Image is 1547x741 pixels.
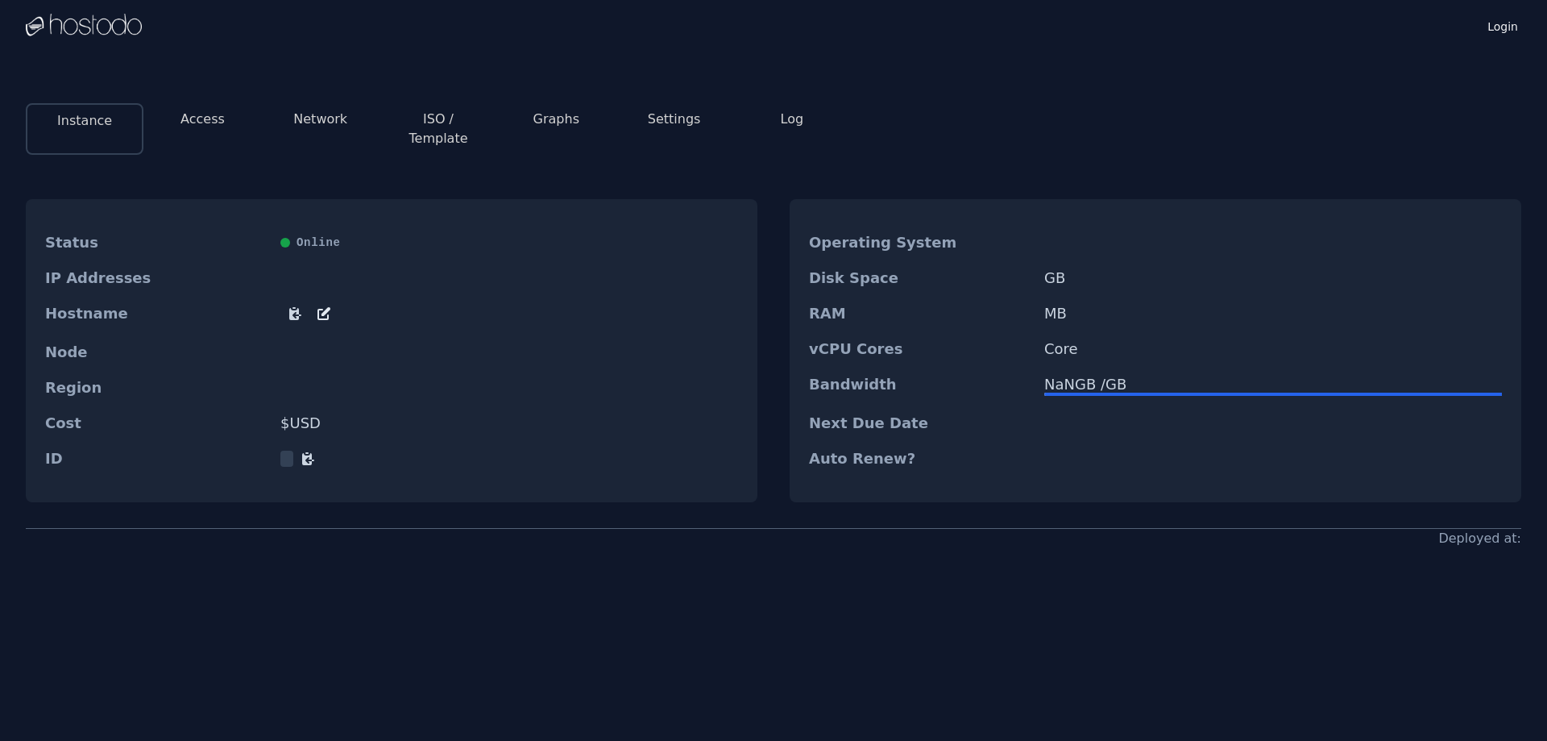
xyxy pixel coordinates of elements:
dt: Hostname [45,306,268,325]
dt: Operating System [809,235,1031,251]
dt: RAM [809,306,1031,322]
dd: $ USD [280,415,738,431]
dt: Region [45,380,268,396]
button: ISO / Template [392,110,484,148]
dt: IP Addresses [45,270,268,286]
dt: Next Due Date [809,415,1031,431]
dd: GB [1044,270,1502,286]
dt: Status [45,235,268,251]
div: NaN GB / GB [1044,377,1502,393]
button: Log [781,110,804,129]
dt: Auto Renew? [809,451,1031,467]
button: Access [180,110,225,129]
dt: Disk Space [809,270,1031,286]
dt: Cost [45,415,268,431]
button: Settings [648,110,701,129]
dd: Core [1044,341,1502,357]
dt: vCPU Cores [809,341,1031,357]
div: Online [280,235,738,251]
dt: Node [45,344,268,360]
a: Login [1484,15,1521,35]
dd: MB [1044,306,1502,322]
div: Deployed at: [1438,529,1521,548]
dt: ID [45,451,268,467]
button: Graphs [533,110,579,129]
button: Network [293,110,347,129]
button: Instance [57,111,112,131]
img: Logo [26,14,142,38]
dt: Bandwidth [809,377,1031,396]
